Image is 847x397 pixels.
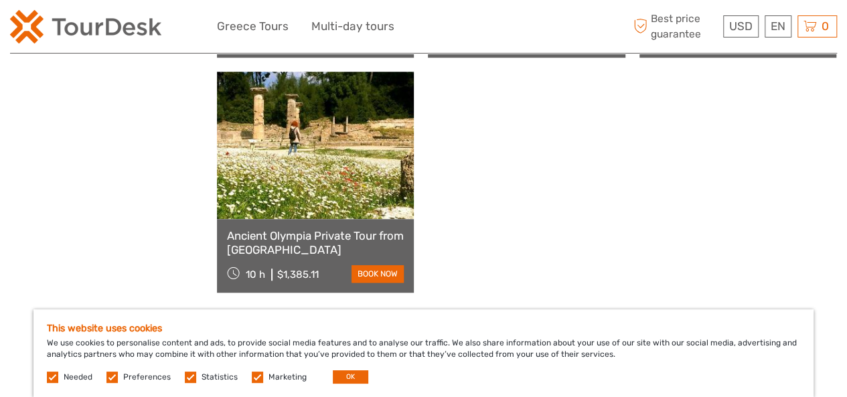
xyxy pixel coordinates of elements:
[19,23,151,34] p: We're away right now. Please check back later!
[333,370,368,384] button: OK
[277,268,319,281] div: $1,385.11
[246,268,265,281] span: 10 h
[64,372,92,383] label: Needed
[202,372,238,383] label: Statistics
[765,15,791,37] div: EN
[217,17,289,36] a: Greece Tours
[268,372,307,383] label: Marketing
[47,323,800,334] h5: This website uses cookies
[729,19,753,33] span: USD
[123,372,171,383] label: Preferences
[630,11,720,41] span: Best price guarantee
[10,10,161,44] img: 2254-3441b4b5-4e5f-4d00-b396-31f1d84a6ebf_logo_small.png
[311,17,394,36] a: Multi-day tours
[352,265,404,283] a: book now
[33,309,814,397] div: We use cookies to personalise content and ads, to provide social media features and to analyse ou...
[227,229,404,256] a: Ancient Olympia Private Tour from [GEOGRAPHIC_DATA]
[820,19,831,33] span: 0
[154,21,170,37] button: Open LiveChat chat widget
